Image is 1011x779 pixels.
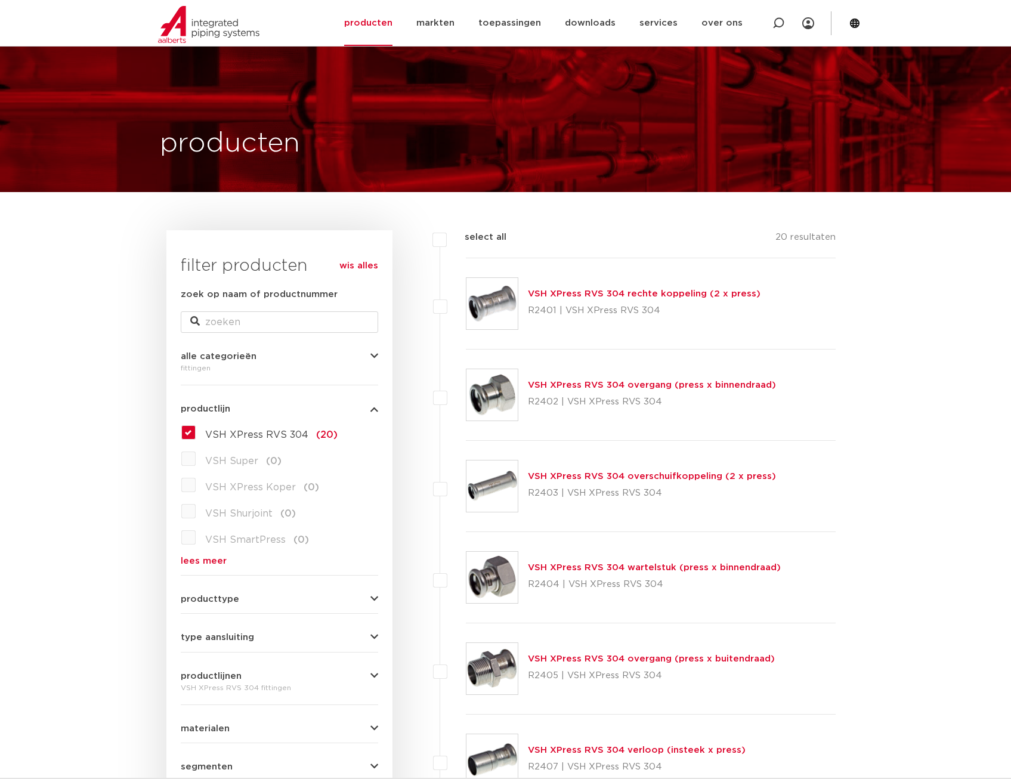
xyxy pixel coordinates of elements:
[528,563,781,572] a: VSH XPress RVS 304 wartelstuk (press x binnendraad)
[775,230,836,249] p: 20 resultaten
[181,724,378,733] button: materialen
[181,311,378,333] input: zoeken
[528,289,760,298] a: VSH XPress RVS 304 rechte koppeling (2 x press)
[205,535,286,545] span: VSH SmartPress
[205,509,273,518] span: VSH Shurjoint
[181,681,378,695] div: VSH XPress RVS 304 fittingen
[205,430,308,440] span: VSH XPress RVS 304
[528,575,781,594] p: R2404 | VSH XPress RVS 304
[181,288,338,302] label: zoek op naam of productnummer
[447,230,506,245] label: select all
[181,352,256,361] span: alle categorieën
[266,456,282,466] span: (0)
[181,404,230,413] span: productlijn
[466,552,518,603] img: Thumbnail for VSH XPress RVS 304 wartelstuk (press x binnendraad)
[181,672,378,681] button: productlijnen
[181,352,378,361] button: alle categorieën
[466,460,518,512] img: Thumbnail for VSH XPress RVS 304 overschuifkoppeling (2 x press)
[181,633,254,642] span: type aansluiting
[181,762,378,771] button: segmenten
[528,666,775,685] p: R2405 | VSH XPress RVS 304
[466,278,518,329] img: Thumbnail for VSH XPress RVS 304 rechte koppeling (2 x press)
[160,125,300,163] h1: producten
[205,456,258,466] span: VSH Super
[181,557,378,565] a: lees meer
[528,392,776,412] p: R2402 | VSH XPress RVS 304
[293,535,309,545] span: (0)
[181,672,242,681] span: productlijnen
[181,633,378,642] button: type aansluiting
[528,472,776,481] a: VSH XPress RVS 304 overschuifkoppeling (2 x press)
[528,381,776,389] a: VSH XPress RVS 304 overgang (press x binnendraad)
[528,654,775,663] a: VSH XPress RVS 304 overgang (press x buitendraad)
[181,724,230,733] span: materialen
[181,404,378,413] button: productlijn
[205,483,296,492] span: VSH XPress Koper
[528,758,746,777] p: R2407 | VSH XPress RVS 304
[181,595,378,604] button: producttype
[339,259,378,273] a: wis alles
[181,762,233,771] span: segmenten
[280,509,296,518] span: (0)
[466,643,518,694] img: Thumbnail for VSH XPress RVS 304 overgang (press x buitendraad)
[181,595,239,604] span: producttype
[181,361,378,375] div: fittingen
[528,301,760,320] p: R2401 | VSH XPress RVS 304
[528,746,746,755] a: VSH XPress RVS 304 verloop (insteek x press)
[181,254,378,278] h3: filter producten
[304,483,319,492] span: (0)
[466,369,518,421] img: Thumbnail for VSH XPress RVS 304 overgang (press x binnendraad)
[316,430,338,440] span: (20)
[528,484,776,503] p: R2403 | VSH XPress RVS 304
